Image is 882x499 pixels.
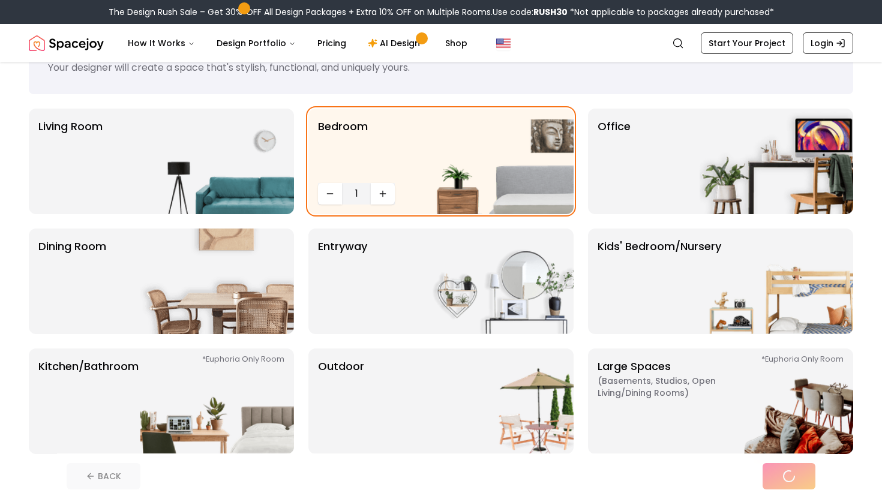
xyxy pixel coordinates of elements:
[803,32,853,54] a: Login
[568,6,774,18] span: *Not applicable to packages already purchased*
[140,229,294,334] img: Dining Room
[700,109,853,214] img: Office
[38,118,103,205] p: Living Room
[420,229,574,334] img: entryway
[598,375,748,399] span: ( Basements, Studios, Open living/dining rooms )
[118,31,205,55] button: How It Works
[318,358,364,444] p: Outdoor
[48,61,834,75] p: Your designer will create a space that's stylish, functional, and uniquely yours.
[701,32,793,54] a: Start Your Project
[358,31,433,55] a: AI Design
[308,31,356,55] a: Pricing
[118,31,477,55] nav: Main
[420,348,574,454] img: Outdoor
[598,118,631,205] p: Office
[347,187,366,201] span: 1
[318,183,342,205] button: Decrease quantity
[700,348,853,454] img: Large Spaces *Euphoria Only
[38,358,139,444] p: Kitchen/Bathroom
[598,358,748,444] p: Large Spaces
[496,36,511,50] img: United States
[533,6,568,18] b: RUSH30
[318,238,367,324] p: entryway
[371,183,395,205] button: Increase quantity
[29,24,853,62] nav: Global
[29,31,104,55] a: Spacejoy
[140,348,294,454] img: Kitchen/Bathroom *Euphoria Only
[140,109,294,214] img: Living Room
[493,6,568,18] span: Use code:
[109,6,774,18] div: The Design Rush Sale – Get 30% OFF All Design Packages + Extra 10% OFF on Multiple Rooms.
[420,109,574,214] img: Bedroom
[29,31,104,55] img: Spacejoy Logo
[318,118,368,178] p: Bedroom
[598,238,721,324] p: Kids' Bedroom/Nursery
[207,31,305,55] button: Design Portfolio
[700,229,853,334] img: Kids' Bedroom/Nursery
[38,238,106,324] p: Dining Room
[436,31,477,55] a: Shop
